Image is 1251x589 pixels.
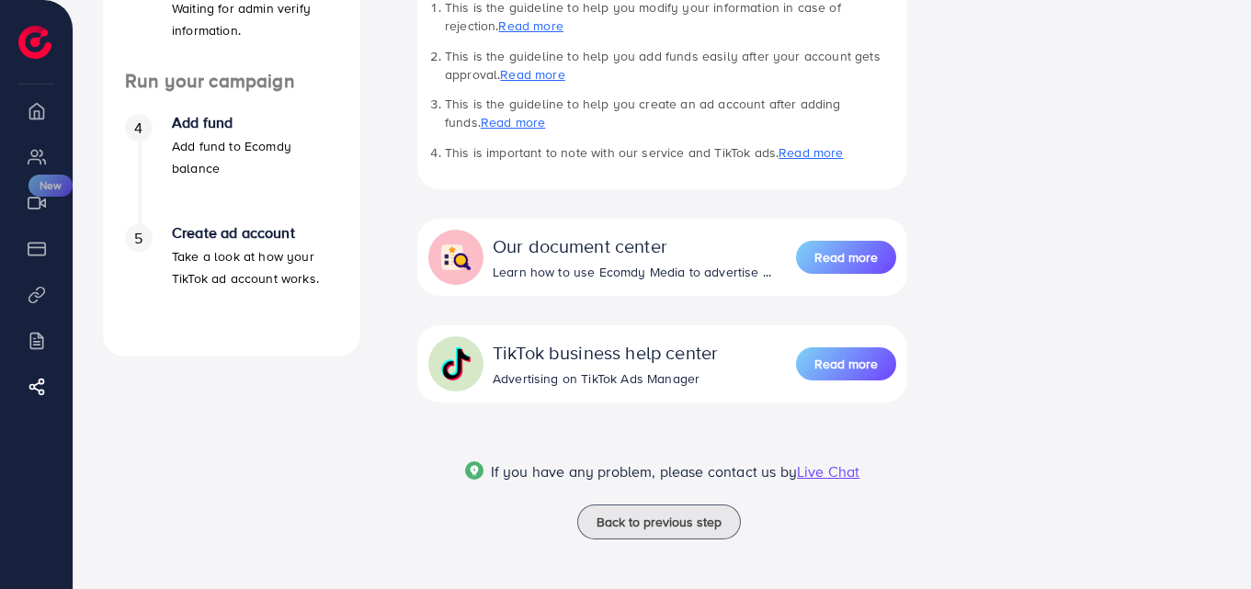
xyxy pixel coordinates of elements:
[796,239,896,276] a: Read more
[172,114,338,131] h4: Add fund
[814,248,878,266] span: Read more
[103,224,360,334] li: Create ad account
[493,232,771,259] div: Our document center
[134,118,142,139] span: 4
[491,461,797,481] span: If you have any problem, please contact us by
[493,263,771,281] div: Learn how to use Ecomdy Media to advertise ...
[103,114,360,224] li: Add fund
[172,245,338,289] p: Take a look at how your TikTok ad account works.
[577,504,741,539] button: Back to previous step
[493,369,718,388] div: Advertising on TikTok Ads Manager
[779,143,843,162] a: Read more
[134,228,142,249] span: 5
[481,113,545,131] a: Read more
[796,241,896,274] button: Read more
[445,95,896,132] li: This is the guideline to help you create an ad account after adding funds.
[445,143,896,162] li: This is important to note with our service and TikTok ads.
[439,241,472,274] img: collapse
[493,339,718,366] div: TikTok business help center
[172,224,338,242] h4: Create ad account
[445,47,896,85] li: This is the guideline to help you add funds easily after your account gets approval.
[18,26,51,59] img: logo
[1173,506,1237,575] iframe: Chat
[797,461,859,481] span: Live Chat
[814,355,878,373] span: Read more
[439,347,472,380] img: collapse
[796,345,896,382] a: Read more
[172,135,338,179] p: Add fund to Ecomdy balance
[103,70,360,93] h4: Run your campaign
[465,461,483,480] img: Popup guide
[500,65,564,84] a: Read more
[498,17,563,35] a: Read more
[597,513,722,531] span: Back to previous step
[796,347,896,380] button: Read more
